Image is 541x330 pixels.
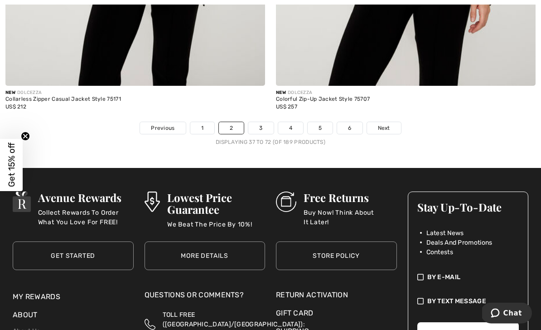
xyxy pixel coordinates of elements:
[276,90,286,96] span: New
[38,192,134,204] h3: Avenue Rewards
[163,311,305,329] span: TOLL FREE ([GEOGRAPHIC_DATA]/[GEOGRAPHIC_DATA]):
[417,297,424,306] img: check
[13,293,60,301] a: My Rewards
[276,308,397,319] a: Gift Card
[304,208,397,227] p: Buy Now! Think About It Later!
[5,90,15,96] span: New
[276,242,397,271] a: Store Policy
[378,124,390,133] span: Next
[13,242,134,271] a: Get Started
[5,90,265,97] div: DOLCEZZA
[427,273,461,282] span: By E-mail
[276,90,536,97] div: DOLCEZZA
[167,220,265,238] p: We Beat The Price By 10%!
[276,290,397,301] a: Return Activation
[337,123,362,134] a: 6
[145,290,266,305] div: Questions or Comments?
[6,143,17,187] span: Get 15% off
[276,104,297,110] span: US$ 257
[426,238,493,248] span: Deals And Promotions
[278,123,303,134] a: 4
[140,123,185,134] a: Previous
[426,229,464,238] span: Latest News
[219,123,244,134] a: 2
[151,124,174,133] span: Previous
[38,208,134,227] p: Collect Rewards To Order What You Love For FREE!
[417,202,519,213] h3: Stay Up-To-Date
[417,273,424,282] img: check
[276,97,536,103] div: Colorful Zip-Up Jacket Style 75707
[248,123,273,134] a: 3
[276,192,296,212] img: Free Returns
[13,310,134,325] div: About
[5,104,26,110] span: US$ 212
[21,132,30,141] button: Close teaser
[13,192,31,212] img: Avenue Rewards
[427,297,487,306] span: By Text Message
[167,192,265,216] h3: Lowest Price Guarantee
[482,303,532,325] iframe: Opens a widget where you can chat to one of our agents
[367,123,401,134] a: Next
[145,192,160,212] img: Lowest Price Guarantee
[304,192,397,204] h3: Free Returns
[308,123,333,134] a: 5
[426,248,453,257] span: Contests
[5,97,265,103] div: Collarless Zipper Casual Jacket Style 75171
[145,242,266,271] a: More Details
[190,123,214,134] a: 1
